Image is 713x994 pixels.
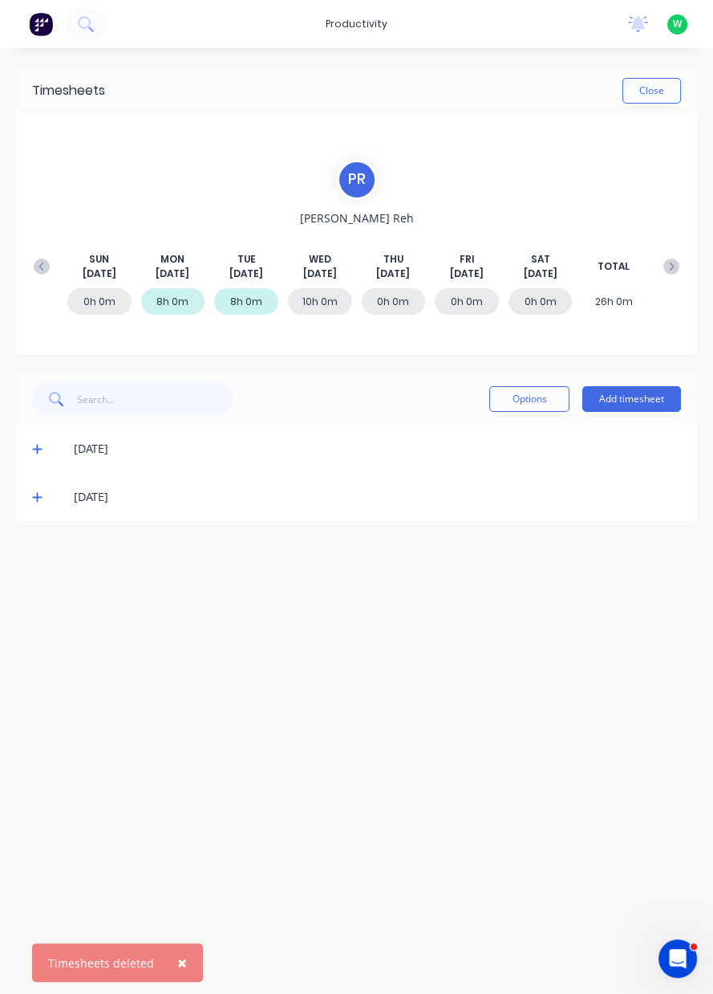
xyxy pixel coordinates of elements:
[83,267,116,281] span: [DATE]
[318,12,395,36] div: productivity
[77,383,233,415] input: Search...
[303,267,337,281] span: [DATE]
[459,252,474,267] span: FRI
[74,440,681,458] div: [DATE]
[658,939,697,978] iframe: Intercom live chat
[489,386,569,412] button: Options
[622,78,681,104] button: Close
[288,288,352,315] div: 10h 0m
[581,288,646,315] div: 26h 0m
[435,288,499,315] div: 0h 0m
[141,288,205,315] div: 8h 0m
[582,386,681,412] button: Add timesheet
[67,288,132,315] div: 0h 0m
[383,252,403,267] span: THU
[237,252,256,267] span: TUE
[598,259,630,274] span: TOTAL
[337,160,377,200] div: P R
[300,210,414,226] span: [PERSON_NAME] Reh
[74,488,681,506] div: [DATE]
[508,288,573,315] div: 0h 0m
[376,267,410,281] span: [DATE]
[531,252,550,267] span: SAT
[29,12,53,36] img: Factory
[161,943,203,982] button: Close
[48,955,154,972] div: Timesheets deleted
[309,252,331,267] span: WED
[160,252,184,267] span: MON
[89,252,109,267] span: SUN
[524,267,557,281] span: [DATE]
[156,267,189,281] span: [DATE]
[362,288,426,315] div: 0h 0m
[177,951,187,974] span: ×
[214,288,278,315] div: 8h 0m
[673,17,682,31] span: W
[229,267,263,281] span: [DATE]
[32,81,105,100] div: Timesheets
[450,267,484,281] span: [DATE]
